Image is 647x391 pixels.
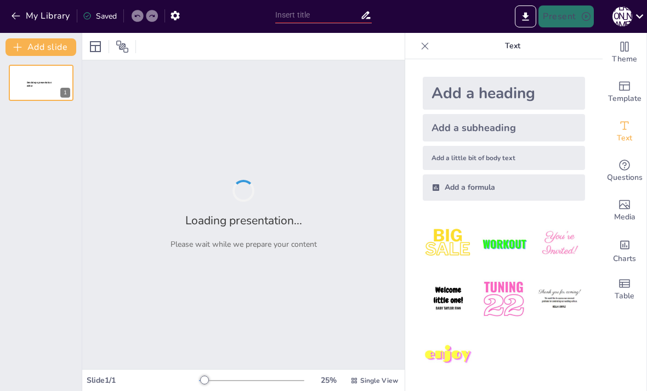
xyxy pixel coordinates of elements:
[617,132,632,144] span: Text
[534,274,585,325] img: 6.jpeg
[515,5,536,27] button: Export to PowerPoint
[423,330,474,381] img: 7.jpeg
[614,211,635,223] span: Media
[360,376,398,385] span: Single View
[603,33,646,72] div: Change the overall theme
[612,7,632,26] div: [PERSON_NAME]
[60,88,70,98] div: 1
[8,7,75,25] button: My Library
[603,151,646,191] div: Get real-time input from your audience
[615,290,634,302] span: Table
[83,11,117,21] div: Saved
[315,375,342,386] div: 25 %
[275,7,361,23] input: Insert title
[9,65,73,101] div: 1
[603,191,646,230] div: Add images, graphics, shapes or video
[423,114,585,141] div: Add a subheading
[603,230,646,270] div: Add charts and graphs
[185,213,302,228] h2: Loading presentation...
[612,5,632,27] button: [PERSON_NAME]
[434,33,592,59] p: Text
[478,218,529,269] img: 2.jpeg
[538,5,593,27] button: Present
[603,112,646,151] div: Add text boxes
[87,38,104,55] div: Layout
[607,172,643,184] span: Questions
[478,274,529,325] img: 5.jpeg
[423,77,585,110] div: Add a heading
[608,93,642,105] span: Template
[5,38,76,56] button: Add slide
[613,253,636,265] span: Charts
[423,274,474,325] img: 4.jpeg
[423,146,585,170] div: Add a little bit of body text
[87,375,199,386] div: Slide 1 / 1
[534,218,585,269] img: 3.jpeg
[423,174,585,201] div: Add a formula
[116,40,129,53] span: Position
[27,81,52,87] span: Sendsteps presentation editor
[423,218,474,269] img: 1.jpeg
[612,53,637,65] span: Theme
[171,239,317,250] p: Please wait while we prepare your content
[603,270,646,309] div: Add a table
[603,72,646,112] div: Add ready made slides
